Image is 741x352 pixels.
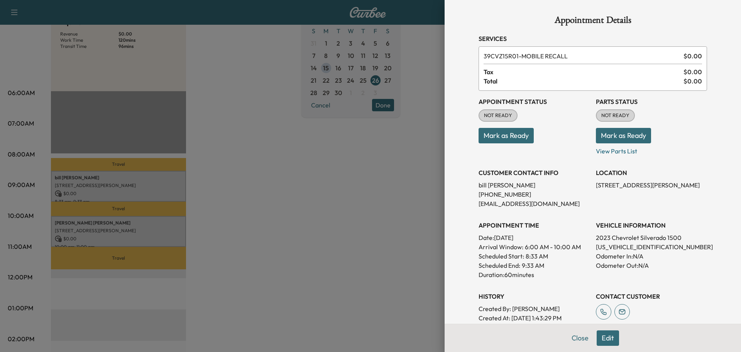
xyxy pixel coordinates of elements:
h3: CONTACT CUSTOMER [596,292,707,301]
span: Total [484,77,683,86]
p: 8:33 AM [526,252,548,261]
span: $ 0.00 [683,77,702,86]
button: Mark as Ready [596,128,651,143]
p: Created At : [DATE] 1:43:29 PM [479,313,590,323]
p: Odometer In: N/A [596,252,707,261]
p: Modified By : [PERSON_NAME] [479,323,590,332]
p: [PHONE_NUMBER] [479,190,590,199]
p: [EMAIL_ADDRESS][DOMAIN_NAME] [479,199,590,208]
span: MOBILE RECALL [484,51,680,61]
h3: History [479,292,590,301]
h1: Appointment Details [479,15,707,28]
button: Mark as Ready [479,128,534,143]
p: Duration: 60 minutes [479,270,590,279]
p: Created By : [PERSON_NAME] [479,304,590,313]
p: Scheduled Start: [479,252,524,261]
span: $ 0.00 [683,67,702,77]
span: $ 0.00 [683,51,702,61]
button: Edit [597,330,619,346]
h3: Appointment Status [479,97,590,106]
p: 2023 Chevrolet Silverado 1500 [596,233,707,242]
h3: LOCATION [596,168,707,177]
h3: APPOINTMENT TIME [479,221,590,230]
span: 6:00 AM - 10:00 AM [525,242,581,252]
p: bill [PERSON_NAME] [479,180,590,190]
p: [STREET_ADDRESS][PERSON_NAME] [596,180,707,190]
h3: Parts Status [596,97,707,106]
p: Odometer Out: N/A [596,261,707,270]
p: [US_VEHICLE_IDENTIFICATION_NUMBER] [596,242,707,252]
h3: CUSTOMER CONTACT INFO [479,168,590,177]
h3: Services [479,34,707,43]
p: Scheduled End: [479,261,520,270]
span: NOT READY [479,112,517,119]
p: Arrival Window: [479,242,590,252]
p: View Parts List [596,143,707,156]
h3: VEHICLE INFORMATION [596,221,707,230]
button: Close [567,330,594,346]
span: Tax [484,67,683,77]
p: 9:33 AM [522,261,544,270]
p: Date: [DATE] [479,233,590,242]
span: NOT READY [597,112,634,119]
